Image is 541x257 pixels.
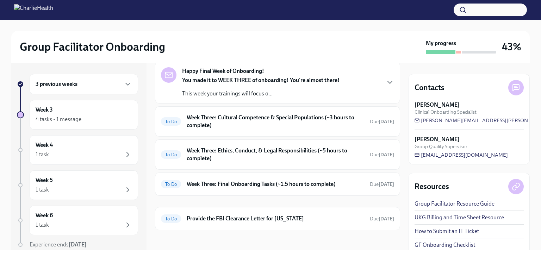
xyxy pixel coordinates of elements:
[379,152,394,158] strong: [DATE]
[502,40,521,53] h3: 43%
[187,147,364,162] h6: Week Three: Ethics, Conduct, & Legal Responsibilities (~5 hours to complete)
[161,182,181,187] span: To Do
[370,118,394,125] span: September 23rd, 2025 07:00
[161,178,394,190] a: To DoWeek Three: Final Onboarding Tasks (~1.5 hours to complete)Due[DATE]
[30,74,138,94] div: 3 previous weeks
[415,151,508,158] a: [EMAIL_ADDRESS][DOMAIN_NAME]
[69,241,87,248] strong: [DATE]
[370,119,394,125] span: Due
[426,39,456,47] strong: My progress
[370,151,394,158] span: September 23rd, 2025 07:00
[370,215,394,222] span: October 8th, 2025 07:00
[415,143,467,150] span: Group Quality Supervisor
[36,80,77,88] h6: 3 previous weeks
[17,135,138,165] a: Week 41 task
[379,119,394,125] strong: [DATE]
[30,241,87,248] span: Experience ends
[415,181,449,192] h4: Resources
[187,215,364,222] h6: Provide the FBI Clearance Letter for [US_STATE]
[36,141,53,149] h6: Week 4
[36,115,81,123] div: 4 tasks • 1 message
[415,82,444,93] h4: Contacts
[182,90,340,98] p: This week your trainings will focus o...
[415,227,479,235] a: How to Submit an IT Ticket
[370,152,394,158] span: Due
[161,119,181,124] span: To Do
[182,77,340,83] strong: You made it to WEEK THREE of onboarding! You're almost there!
[415,241,475,249] a: GF Onboarding Checklist
[17,100,138,130] a: Week 34 tasks • 1 message
[161,216,181,221] span: To Do
[415,101,460,109] strong: [PERSON_NAME]
[370,216,394,222] span: Due
[20,40,165,54] h2: Group Facilitator Onboarding
[161,152,181,157] span: To Do
[370,181,394,188] span: September 21st, 2025 07:00
[14,4,53,15] img: CharlieHealth
[17,170,138,200] a: Week 51 task
[415,109,477,115] span: Clinical Onboarding Specialist
[415,214,504,221] a: UKG Billing and Time Sheet Resource
[17,206,138,235] a: Week 61 task
[161,112,394,131] a: To DoWeek Three: Cultural Competence & Special Populations (~3 hours to complete)Due[DATE]
[36,106,53,114] h6: Week 3
[161,145,394,164] a: To DoWeek Three: Ethics, Conduct, & Legal Responsibilities (~5 hours to complete)Due[DATE]
[187,114,364,129] h6: Week Three: Cultural Competence & Special Populations (~3 hours to complete)
[36,186,49,194] div: 1 task
[161,213,394,224] a: To DoProvide the FBI Clearance Letter for [US_STATE]Due[DATE]
[36,151,49,158] div: 1 task
[379,181,394,187] strong: [DATE]
[370,181,394,187] span: Due
[415,200,495,208] a: Group Facilitator Resource Guide
[36,176,53,184] h6: Week 5
[36,221,49,229] div: 1 task
[415,136,460,143] strong: [PERSON_NAME]
[187,180,364,188] h6: Week Three: Final Onboarding Tasks (~1.5 hours to complete)
[36,212,53,219] h6: Week 6
[379,216,394,222] strong: [DATE]
[182,67,264,75] strong: Happy Final Week of Onboarding!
